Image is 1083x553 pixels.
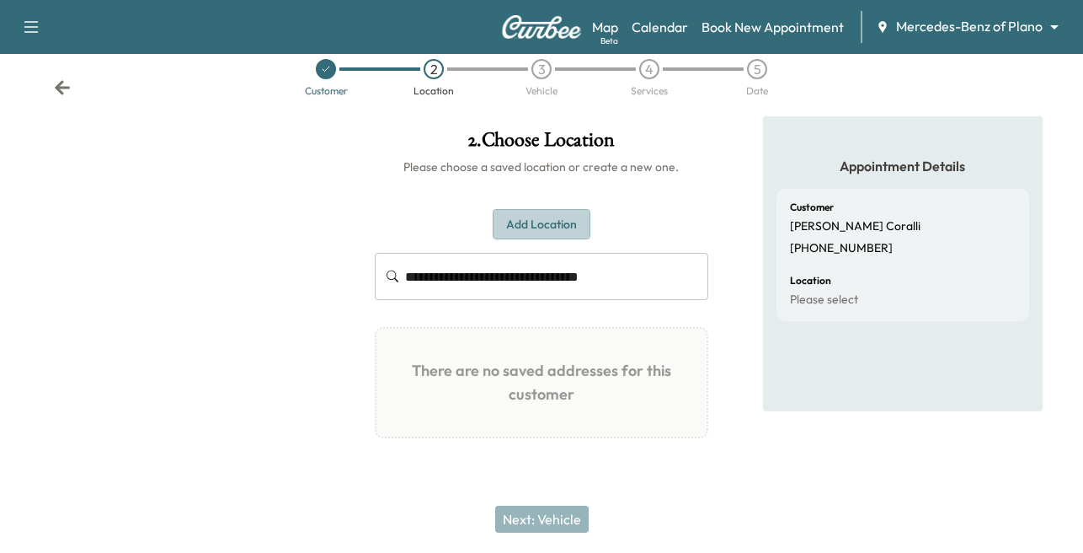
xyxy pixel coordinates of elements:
h6: Please choose a saved location or create a new one. [375,158,709,175]
div: 5 [747,59,767,79]
img: Curbee Logo [501,15,582,39]
a: Book New Appointment [702,17,844,37]
p: [PHONE_NUMBER] [790,241,893,256]
h6: Location [790,276,831,286]
div: Beta [600,35,618,47]
div: Customer [305,86,348,96]
h1: 2 . Choose Location [375,130,709,158]
div: 2 [424,59,444,79]
h6: Customer [790,202,834,212]
div: Date [746,86,768,96]
button: Add Location [493,209,590,240]
h5: Appointment Details [776,157,1029,175]
div: Location [413,86,454,96]
a: MapBeta [592,17,618,37]
p: [PERSON_NAME] Coralli [790,219,920,234]
div: Vehicle [525,86,558,96]
div: Services [631,86,668,96]
a: Calendar [632,17,688,37]
div: 4 [639,59,659,79]
div: Back [54,79,71,96]
div: 3 [531,59,552,79]
span: Mercedes-Benz of Plano [896,17,1043,36]
h1: There are no saved addresses for this customer [390,342,694,423]
p: Please select [790,293,858,308]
